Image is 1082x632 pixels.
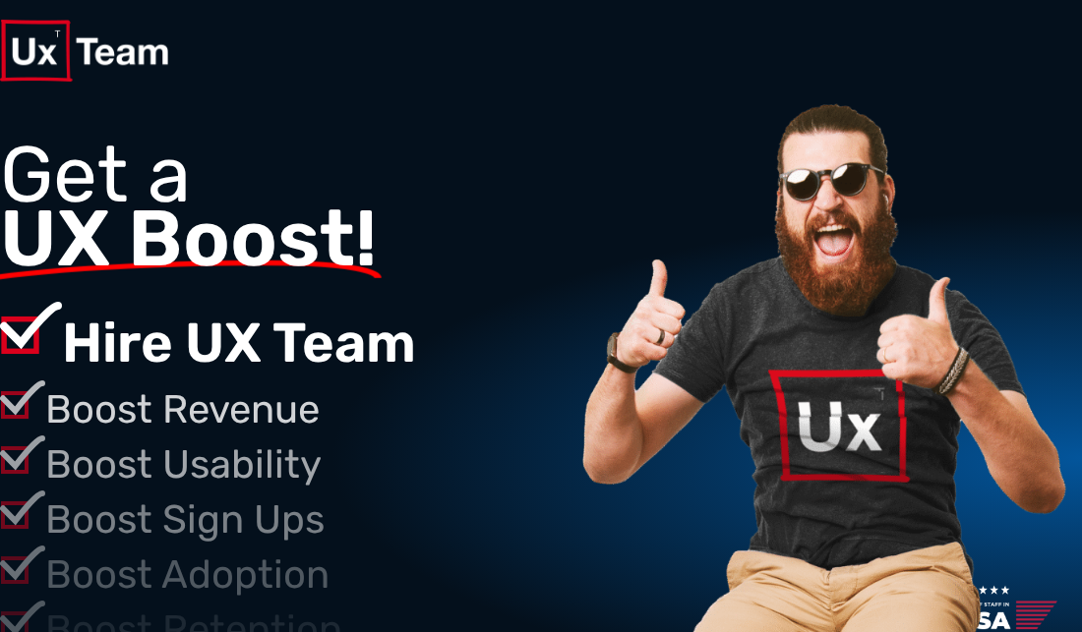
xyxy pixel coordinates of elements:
[62,302,572,384] p: Hire UX Team
[45,490,572,549] p: Boost Sign Ups
[45,380,572,439] p: Boost Revenue
[45,546,572,604] p: Boost Adoption
[45,435,572,494] p: Boost Usability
